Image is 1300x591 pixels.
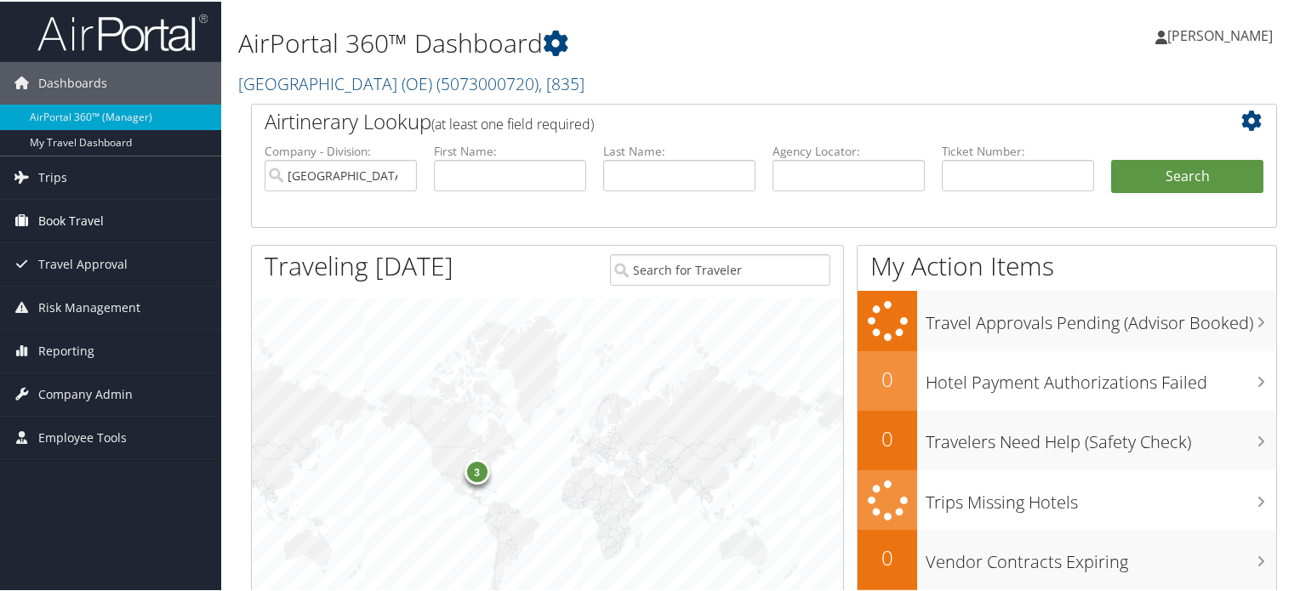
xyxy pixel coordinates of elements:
h3: Hotel Payment Authorizations Failed [926,361,1276,393]
span: Reporting [38,328,94,371]
span: ( 5073000720 ) [436,71,539,94]
span: Company Admin [38,372,133,414]
a: Travel Approvals Pending (Advisor Booked) [858,289,1276,349]
a: [PERSON_NAME] [1155,9,1290,60]
h3: Travel Approvals Pending (Advisor Booked) [926,301,1276,333]
label: Company - Division: [265,141,417,158]
h2: Airtinerary Lookup [265,105,1178,134]
h2: 0 [858,423,917,452]
span: Travel Approval [38,242,128,284]
img: airportal-logo.png [37,11,208,51]
span: Trips [38,155,67,197]
span: Employee Tools [38,415,127,457]
h1: My Action Items [858,247,1276,282]
h1: AirPortal 360™ Dashboard [238,24,939,60]
h3: Vendor Contracts Expiring [926,540,1276,572]
span: Risk Management [38,285,140,327]
span: (at least one field required) [431,113,594,132]
span: [PERSON_NAME] [1167,25,1273,43]
span: , [ 835 ] [539,71,584,94]
label: Last Name: [603,141,755,158]
label: Ticket Number: [942,141,1094,158]
span: Book Travel [38,198,104,241]
div: 3 [464,457,489,483]
input: Search for Traveler [610,253,831,284]
a: 0Travelers Need Help (Safety Check) [858,409,1276,469]
button: Search [1111,158,1263,192]
h2: 0 [858,542,917,571]
label: Agency Locator: [773,141,925,158]
h3: Travelers Need Help (Safety Check) [926,420,1276,452]
h3: Trips Missing Hotels [926,480,1276,513]
h1: Traveling [DATE] [265,247,453,282]
h2: 0 [858,363,917,392]
a: 0Hotel Payment Authorizations Failed [858,349,1276,409]
span: Dashboards [38,60,107,103]
a: Trips Missing Hotels [858,469,1276,529]
a: 0Vendor Contracts Expiring [858,528,1276,588]
a: [GEOGRAPHIC_DATA] (OE) [238,71,584,94]
label: First Name: [434,141,586,158]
